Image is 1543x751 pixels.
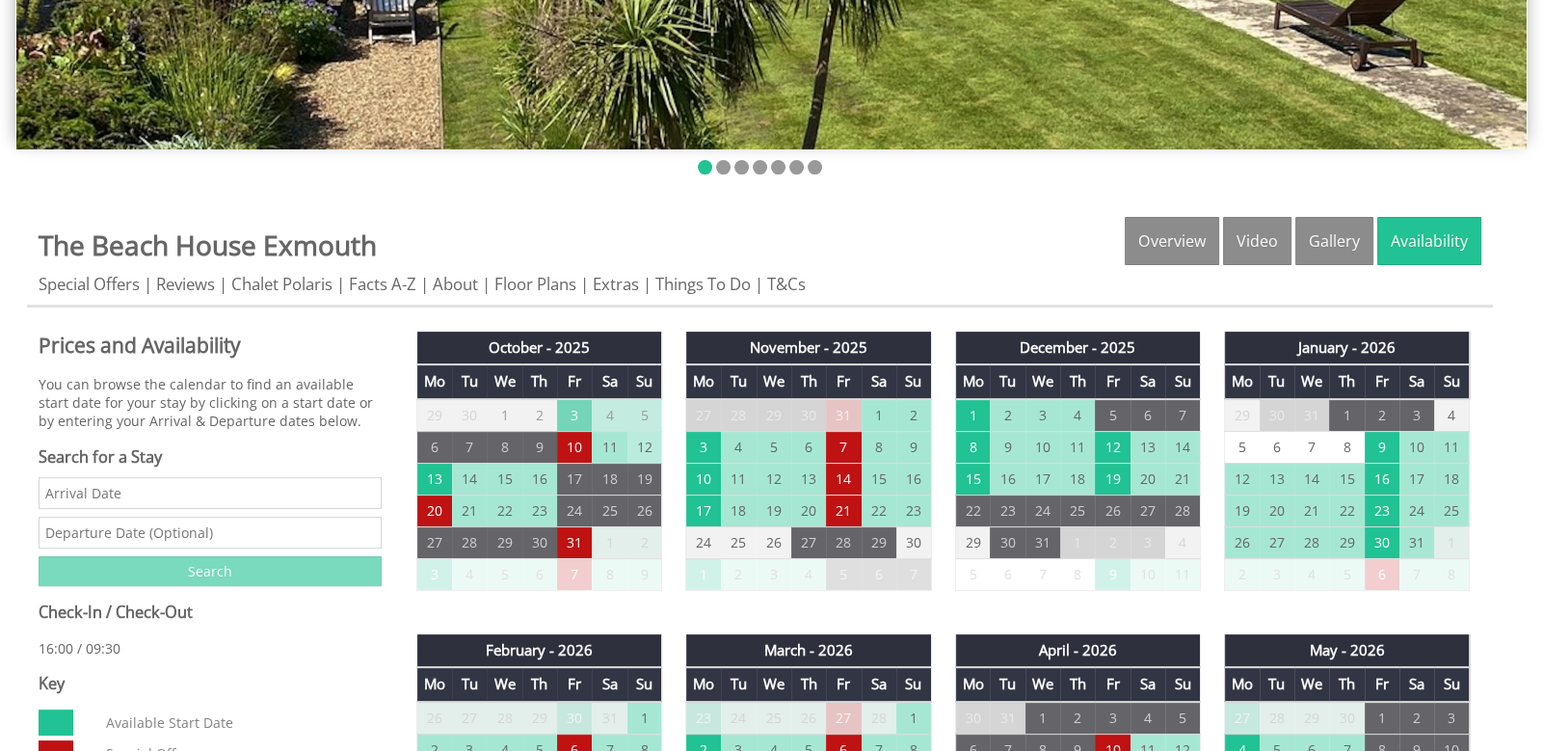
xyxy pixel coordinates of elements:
th: Su [1434,667,1469,701]
th: Mo [686,364,721,398]
th: Fr [1365,667,1399,701]
td: 18 [721,495,756,526]
th: Tu [1260,364,1294,398]
td: 1 [686,558,721,590]
td: 4 [1060,399,1095,432]
td: 18 [1434,463,1469,495]
a: Gallery [1295,217,1373,265]
input: Search [39,556,382,586]
th: Mo [1224,667,1259,701]
th: Tu [990,364,1024,398]
th: Mo [417,364,452,398]
td: 30 [791,399,826,432]
td: 7 [1025,558,1060,590]
td: 26 [757,526,791,558]
td: 8 [1329,431,1364,463]
td: 1 [1060,526,1095,558]
th: Su [1165,364,1200,398]
td: 28 [826,526,861,558]
a: Things To Do [655,273,751,295]
th: Tu [1260,667,1294,701]
td: 30 [452,399,487,432]
p: You can browse the calendar to find an available start date for your stay by clicking on a start ... [39,375,382,430]
th: Tu [452,667,487,701]
td: 1 [1329,399,1364,432]
a: Reviews [156,273,215,295]
td: 17 [1399,463,1434,495]
td: 15 [955,463,990,495]
td: 2 [721,558,756,590]
td: 18 [592,463,626,495]
th: Tu [721,364,756,398]
td: 10 [1399,431,1434,463]
td: 5 [826,558,861,590]
th: Tu [990,667,1024,701]
td: 5 [627,399,662,432]
td: 31 [1025,526,1060,558]
td: 29 [862,526,896,558]
a: Facts A-Z [349,273,416,295]
td: 3 [757,558,791,590]
td: 3 [686,431,721,463]
td: 14 [826,463,861,495]
td: 24 [721,702,756,735]
th: Sa [592,364,626,398]
td: 11 [721,463,756,495]
td: 7 [557,558,592,590]
td: 10 [1131,558,1165,590]
td: 12 [757,463,791,495]
th: October - 2025 [417,332,662,364]
td: 5 [757,431,791,463]
td: 9 [1365,431,1399,463]
td: 1 [862,399,896,432]
td: 6 [522,558,557,590]
th: Tu [452,364,487,398]
td: 22 [862,495,896,526]
td: 28 [1294,526,1329,558]
td: 28 [862,702,896,735]
td: 8 [487,431,521,463]
h3: Key [39,673,382,694]
td: 3 [1434,702,1469,735]
td: 23 [896,495,931,526]
td: 18 [1060,463,1095,495]
th: Sa [1399,667,1434,701]
td: 13 [791,463,826,495]
th: April - 2026 [955,634,1200,667]
td: 2 [1399,702,1434,735]
th: Sa [862,364,896,398]
th: Th [791,364,826,398]
td: 4 [452,558,487,590]
td: 29 [1224,399,1259,432]
td: 6 [990,558,1024,590]
th: Sa [862,667,896,701]
td: 3 [557,399,592,432]
th: Sa [592,667,626,701]
td: 2 [522,399,557,432]
td: 11 [1434,431,1469,463]
th: We [1025,364,1060,398]
td: 14 [1294,463,1329,495]
td: 27 [686,399,721,432]
a: T&Cs [767,273,806,295]
td: 13 [1131,431,1165,463]
td: 29 [487,526,521,558]
th: Tu [721,667,756,701]
h3: Search for a Stay [39,446,382,468]
a: Special Offers [39,273,140,295]
th: Mo [955,364,990,398]
th: December - 2025 [955,332,1200,364]
th: Sa [1399,364,1434,398]
a: Video [1223,217,1291,265]
td: 30 [522,526,557,558]
th: Sa [1131,364,1165,398]
td: 6 [1131,399,1165,432]
td: 28 [1165,495,1200,526]
td: 8 [862,431,896,463]
td: 29 [417,399,452,432]
td: 7 [1294,431,1329,463]
td: 16 [522,463,557,495]
td: 30 [990,526,1024,558]
td: 27 [791,526,826,558]
td: 2 [896,399,931,432]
